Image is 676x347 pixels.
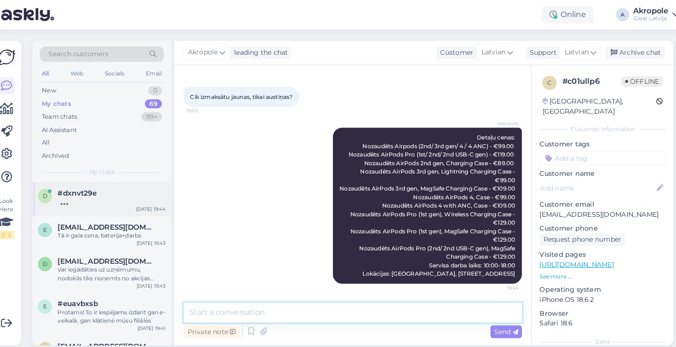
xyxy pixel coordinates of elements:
[143,275,171,282] div: [DATE] 19:43
[52,253,56,260] span: d
[143,233,171,240] div: [DATE] 19:43
[234,46,290,56] div: leading the chat
[52,295,56,301] span: e
[51,109,85,118] div: Team chats
[626,7,660,14] div: Akropole
[49,66,59,78] div: All
[535,265,658,273] p: See more ...
[150,66,169,78] div: Email
[66,300,171,316] div: Protams! To ir iespējams izdarīt gan e-veikalā, gan klātienē mūsu filiālēs
[435,46,470,56] div: Customer
[340,130,513,270] span: Detaļu cenas: Nozaudēts Airpods (2nd/ 3rd gen/ 4 / 4 ANC) - €99.00 Nozaudēts AirPods Pro (1st/ 2n...
[51,97,79,106] div: My chats
[537,6,587,23] div: Online
[7,225,24,233] div: 2 / 3
[66,217,162,225] span: elizabeteb359@gmail.com
[7,191,24,233] div: Look Here
[481,117,515,124] span: Akropole
[614,74,655,84] span: Offline
[535,194,658,204] p: Customer email
[77,66,93,78] div: Web
[626,14,660,22] div: iDeal Latvija
[51,134,58,144] div: All
[535,178,647,188] input: Add name
[151,97,167,106] div: 69
[52,187,56,194] span: d
[535,164,658,174] p: Customer name
[66,184,104,192] span: #dxnvt29e
[154,84,167,93] div: 0
[51,147,77,156] div: Archived
[52,220,56,227] span: e
[538,94,648,113] div: [GEOGRAPHIC_DATA], [GEOGRAPHIC_DATA]
[559,46,583,56] span: Latvian
[521,46,551,56] div: Support
[535,310,658,319] p: Safari 18.6
[193,46,222,56] span: Akropole
[57,48,115,58] span: Search customers
[66,250,162,258] span: dambisrenars@gmail.com
[535,287,658,296] p: iPhone OS 18.6.2
[478,46,502,56] span: Latvian
[535,277,658,287] p: Operating system
[51,84,64,93] div: New
[191,104,226,111] span: 19:05
[609,8,622,21] div: A
[148,109,167,118] div: 99+
[66,333,162,341] span: helentroy019@gmail.com
[535,300,658,310] p: Browser
[626,7,670,22] a: AkropoleiDeal Latvija
[110,66,132,78] div: Socials
[51,122,85,131] div: AI Assistant
[189,317,243,329] div: Private note
[66,258,171,275] div: Var iegādāties uz uzņēmumu, nodoklis tiks noņemts no akcijas cenas, ja uzņēmums ir PVN maksātājs....
[535,147,658,161] input: Add a tag
[195,91,295,98] span: Cik izmaksātu jaunas, tikai austiņas?
[599,45,657,58] div: Archive chat
[535,204,658,214] p: [EMAIL_ADDRESS][DOMAIN_NAME]
[97,163,121,172] span: My chats
[535,135,658,145] p: Customer tags
[66,291,105,300] span: #euavbxsb
[535,227,618,239] div: Request phone number
[535,217,658,227] p: Customer phone
[491,318,514,327] span: Send
[7,47,25,64] img: Askly Logo
[143,316,171,323] div: [DATE] 19:41
[557,74,614,85] div: # c01ullp6
[535,243,658,253] p: Visited pages
[66,225,171,233] div: Tā ir gala cena, baterija+darbs
[535,329,658,337] div: Extra
[481,277,515,283] span: 19:45
[142,200,171,207] div: [DATE] 19:44
[535,121,658,130] div: Customer information
[543,77,547,84] span: c
[535,253,607,261] a: [URL][DOMAIN_NAME]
